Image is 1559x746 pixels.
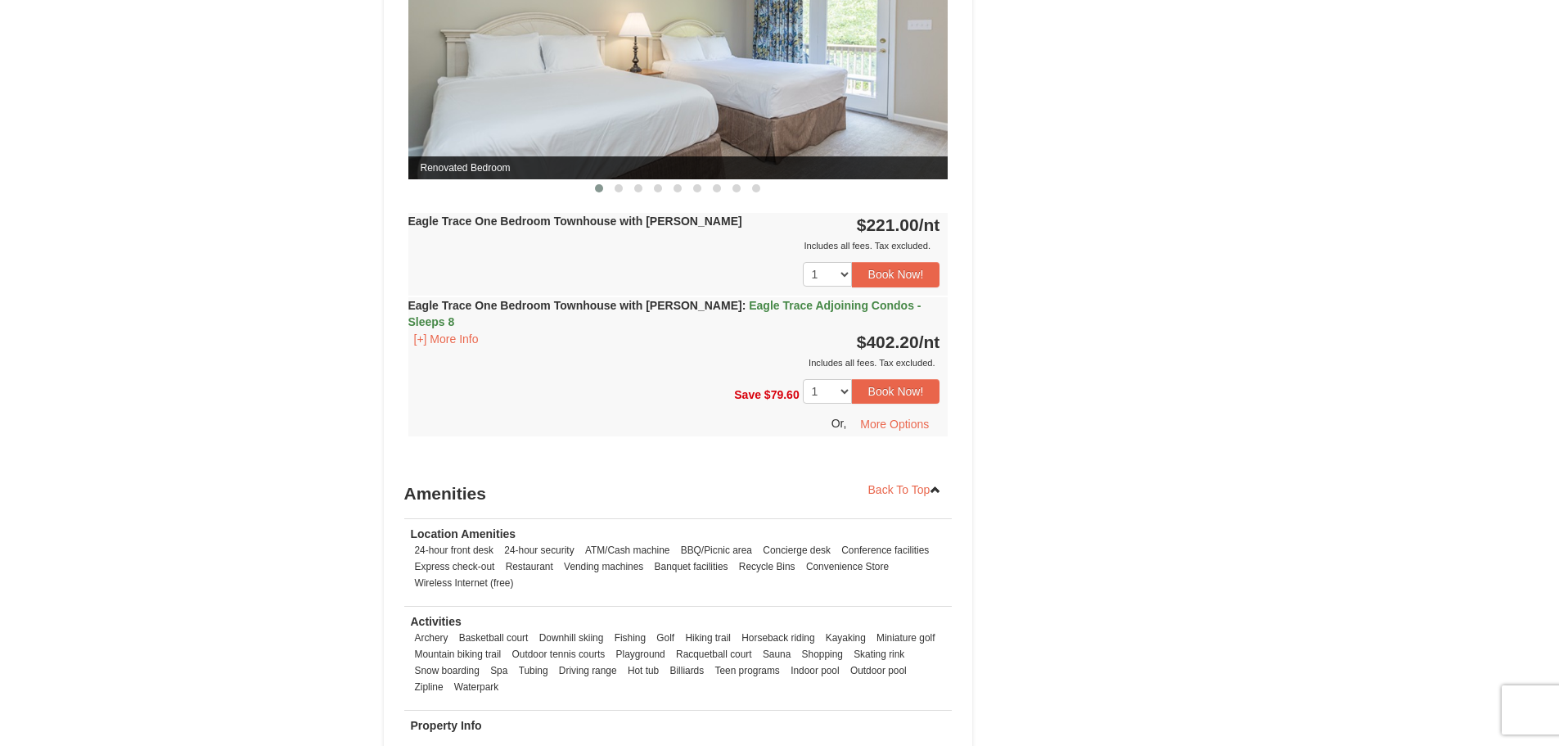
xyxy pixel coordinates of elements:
[515,662,552,679] li: Tubing
[652,630,678,646] li: Golf
[408,355,940,371] div: Includes all fees. Tax excluded.
[455,630,533,646] li: Basketball court
[831,417,847,430] span: Or,
[508,646,610,662] li: Outdoor tennis courts
[852,379,940,404] button: Book Now!
[411,542,498,558] li: 24-hour front desk
[849,646,908,662] li: Skating rink
[411,646,506,662] li: Mountain biking trail
[802,558,893,575] li: Convenience Store
[411,662,484,679] li: Snow boarding
[849,412,939,436] button: More Options
[612,646,669,662] li: Playground
[666,662,709,679] li: Billiards
[919,332,940,351] span: /nt
[822,630,870,646] li: Kayaking
[759,646,795,662] li: Sauna
[411,558,499,575] li: Express check-out
[408,299,921,328] span: Eagle Trace Adjoining Condos - Sleeps 8
[872,630,939,646] li: Miniature golf
[742,299,746,312] span: :
[408,330,484,348] button: [+] More Info
[411,575,518,591] li: Wireless Internet (free)
[858,477,953,502] a: Back To Top
[411,719,482,732] strong: Property Info
[411,679,448,695] li: Zipline
[735,558,800,575] li: Recycle Bins
[500,542,578,558] li: 24-hour security
[450,679,502,695] li: Waterpark
[404,477,953,510] h3: Amenities
[624,662,663,679] li: Hot tub
[408,299,921,328] strong: Eagle Trace One Bedroom Townhouse with [PERSON_NAME]
[611,630,650,646] li: Fishing
[411,615,462,628] strong: Activities
[857,215,940,234] strong: $221.00
[786,662,844,679] li: Indoor pool
[555,662,621,679] li: Driving range
[672,646,756,662] li: Racquetball court
[852,262,940,287] button: Book Now!
[846,662,911,679] li: Outdoor pool
[651,558,732,575] li: Banquet facilities
[759,542,835,558] li: Concierge desk
[411,630,453,646] li: Archery
[560,558,647,575] li: Vending machines
[734,387,761,400] span: Save
[837,542,933,558] li: Conference facilities
[535,630,608,646] li: Downhill skiing
[677,542,756,558] li: BBQ/Picnic area
[502,558,557,575] li: Restaurant
[737,630,818,646] li: Horseback riding
[857,332,919,351] span: $402.20
[919,215,940,234] span: /nt
[411,527,516,540] strong: Location Amenities
[711,662,784,679] li: Teen programs
[798,646,847,662] li: Shopping
[486,662,511,679] li: Spa
[764,387,800,400] span: $79.60
[408,215,742,228] strong: Eagle Trace One Bedroom Townhouse with [PERSON_NAME]
[408,237,940,254] div: Includes all fees. Tax excluded.
[681,630,735,646] li: Hiking trail
[408,156,948,179] span: Renovated Bedroom
[581,542,674,558] li: ATM/Cash machine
